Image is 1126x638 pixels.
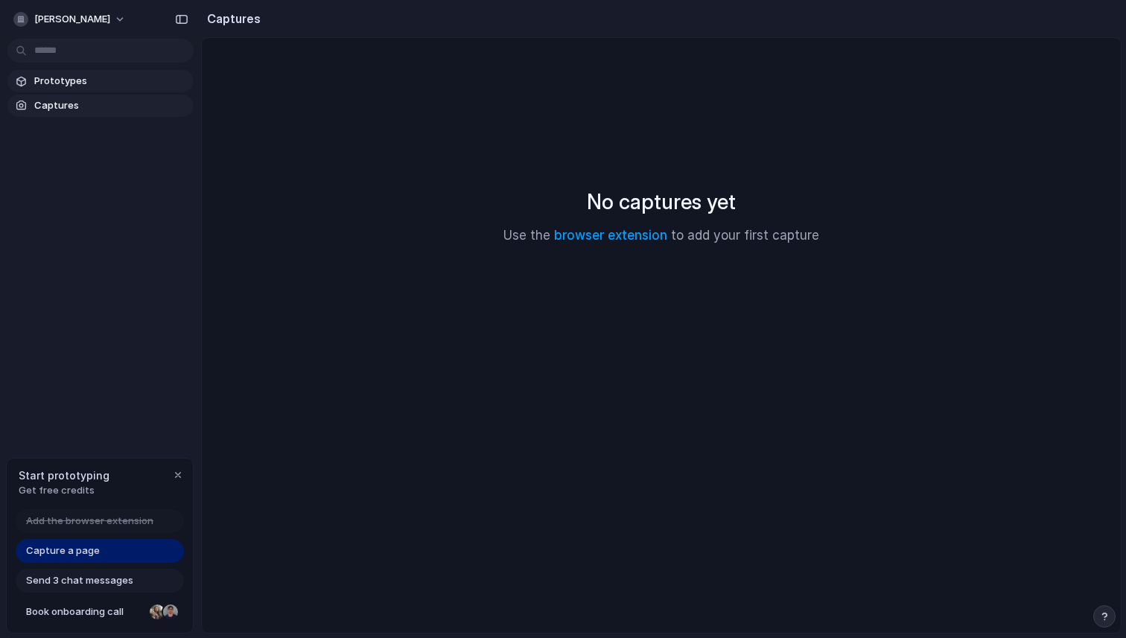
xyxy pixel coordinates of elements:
[34,98,188,113] span: Captures
[26,543,100,558] span: Capture a page
[19,468,109,483] span: Start prototyping
[34,12,110,27] span: [PERSON_NAME]
[7,7,133,31] button: [PERSON_NAME]
[201,10,261,28] h2: Captures
[554,228,667,243] a: browser extension
[7,95,194,117] a: Captures
[162,603,179,621] div: Christian Iacullo
[503,226,819,246] p: Use the to add your first capture
[19,483,109,498] span: Get free credits
[26,514,153,529] span: Add the browser extension
[34,74,188,89] span: Prototypes
[26,604,144,619] span: Book onboarding call
[26,573,133,588] span: Send 3 chat messages
[16,600,184,624] a: Book onboarding call
[148,603,166,621] div: Nicole Kubica
[7,70,194,92] a: Prototypes
[587,186,736,217] h2: No captures yet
